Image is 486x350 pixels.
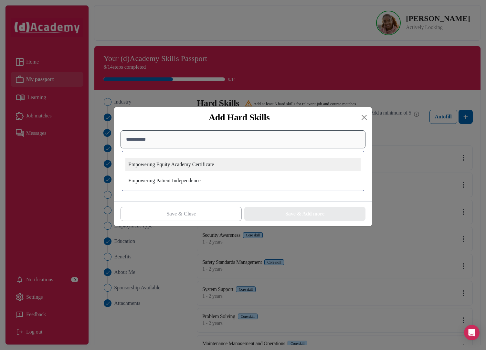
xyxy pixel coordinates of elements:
button: Close [359,112,369,123]
div: Open Intercom Messenger [464,325,480,340]
div: Empowering Patient Independence [125,174,361,187]
div: Empowering Equity Academy Certificate [125,158,361,171]
div: Save & Close [166,210,196,218]
button: Save & Close [121,207,242,221]
button: Save & Add more [244,207,365,221]
div: Add Hard Skills [119,112,359,123]
div: Save & Add more [285,210,324,218]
